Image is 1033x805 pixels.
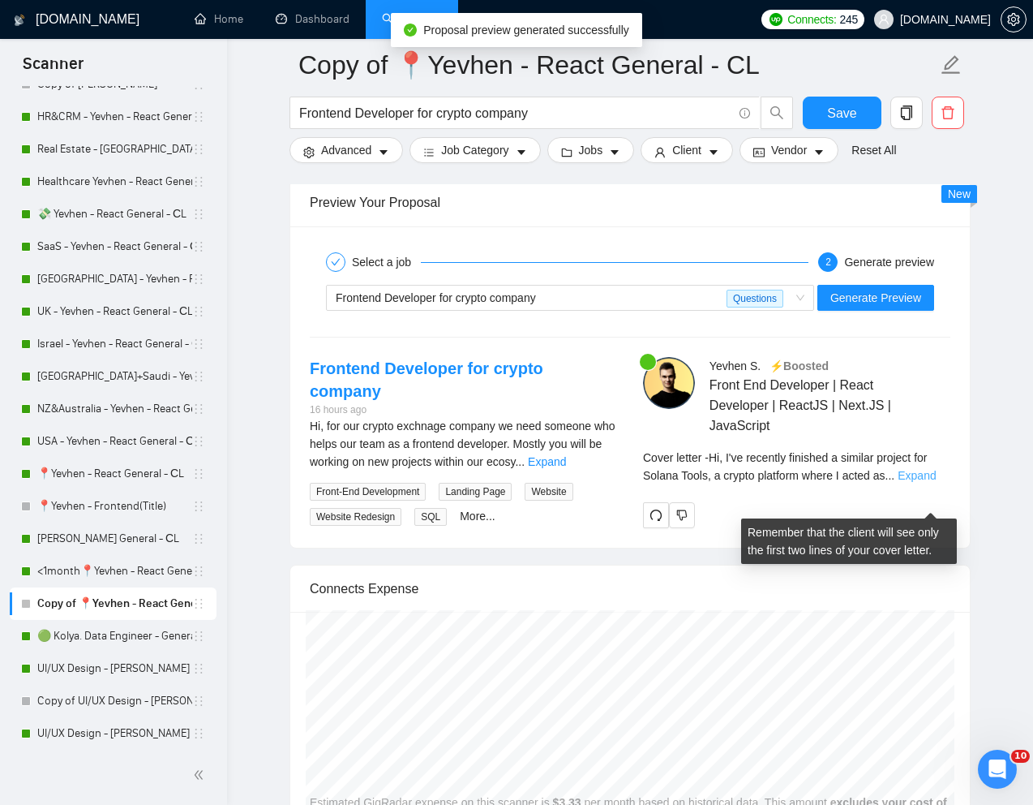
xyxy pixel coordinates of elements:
[10,393,216,425] li: NZ&Australia - Yevhen - React General - СL
[878,14,889,25] span: user
[771,141,807,159] span: Vendor
[528,455,566,468] a: Expand
[192,305,205,318] span: holder
[195,12,243,26] a: homeHome
[441,141,508,159] span: Job Category
[10,52,96,86] span: Scanner
[10,360,216,393] li: UAE+Saudi - Yevhen - React General - СL
[739,108,750,118] span: info-circle
[414,508,447,526] span: SQL
[817,285,934,311] button: Generate Preview
[192,662,205,675] span: holder
[192,240,205,253] span: holder
[192,565,205,578] span: holder
[352,252,421,272] div: Select a job
[898,469,936,482] a: Expand
[37,685,192,717] a: Copy of UI/UX Design - [PERSON_NAME]
[192,727,205,740] span: holder
[37,425,192,458] a: USA - Yevhen - React General - СL
[825,256,831,268] span: 2
[192,338,205,351] span: holder
[310,179,950,226] div: Preview Your Proposal
[331,257,341,267] span: check
[1001,13,1027,26] a: setting
[547,137,635,163] button: folderJobscaret-down
[654,146,666,158] span: user
[303,146,315,158] span: setting
[423,146,435,158] span: bars
[37,133,192,166] a: Real Estate - [GEOGRAPHIC_DATA] - React General - СL
[321,141,371,159] span: Advanced
[276,12,349,26] a: dashboardDashboard
[14,7,25,33] img: logo
[769,359,829,372] span: ⚡️Boosted
[382,12,442,26] a: searchScanner
[10,685,216,717] li: Copy of UI/UX Design - Mariana Derevianko
[192,370,205,383] span: holder
[1011,750,1030,763] span: 10
[37,230,192,263] a: SaaS - Yevhen - React General - СL
[769,13,782,26] img: upwork-logo.png
[672,141,701,159] span: Client
[310,359,543,400] a: Frontend Developer for crypto company
[37,263,192,295] a: [GEOGRAPHIC_DATA] - Yevhen - React General - СL
[37,652,192,685] a: UI/UX Design - [PERSON_NAME]
[813,146,825,158] span: caret-down
[310,566,950,612] div: Connects Expense
[192,143,205,156] span: holder
[310,417,617,471] div: Hi, for our crypto exchnage company we need someone who helps our team as a frontend developer. M...
[37,555,192,588] a: <1month📍Yevhen - React General - СL
[787,11,836,28] span: Connects:
[37,717,192,750] a: UI/UX Design - [PERSON_NAME]
[439,483,512,501] span: Landing Page
[37,198,192,230] a: 💸 Yevhen - React General - СL
[761,105,792,120] span: search
[579,141,603,159] span: Jobs
[525,483,572,501] span: Website
[310,402,617,418] div: 16 hours ago
[37,328,192,360] a: Israel - Yevhen - React General - СL
[803,97,881,129] button: Save
[643,449,950,484] div: Remember that the client will see only the first two lines of your cover letter.
[739,137,838,163] button: idcardVendorcaret-down
[890,97,923,129] button: copy
[409,137,540,163] button: barsJob Categorycaret-down
[761,97,793,129] button: search
[378,146,389,158] span: caret-down
[561,146,572,158] span: folder
[37,523,192,555] a: [PERSON_NAME] General - СL
[192,273,205,286] span: holder
[885,469,895,482] span: ...
[851,141,896,159] a: Reset All
[891,105,922,120] span: copy
[10,263,216,295] li: Switzerland - Yevhen - React General - СL
[37,360,192,393] a: [GEOGRAPHIC_DATA]+Saudi - Yevhen - React General - СL
[192,435,205,448] span: holder
[948,187,971,200] span: New
[192,597,205,610] span: holder
[10,490,216,523] li: 📍Yevhen - Frontend(Title)
[709,375,902,436] span: Front End Developer | React Developer | ReactJS | Next.JS | JavaScript
[10,328,216,360] li: Israel - Yevhen - React General - СL
[37,166,192,198] a: Healthcare Yevhen - React General - СL
[192,695,205,708] span: holder
[192,467,205,480] span: holder
[37,101,192,133] a: HR&CRM - Yevhen - React General - СL
[192,630,205,643] span: holder
[192,208,205,221] span: holder
[10,717,216,750] li: UI/UX Design - Natalia
[753,146,765,158] span: idcard
[709,359,761,372] span: Yevhen S .
[727,290,783,308] span: Questions
[310,508,401,526] span: Website Redesign
[676,509,688,522] span: dislike
[669,502,695,528] button: dislike
[840,11,858,28] span: 245
[10,555,216,588] li: <1month📍Yevhen - React General - СL
[10,523,216,555] li: ANTON - React General - СL
[310,420,615,468] span: Hi, for our crypto exchnage company we need someone who helps our team as a frontend developer. M...
[641,137,733,163] button: userClientcaret-down
[830,289,921,307] span: Generate Preview
[708,146,719,158] span: caret-down
[609,146,620,158] span: caret-down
